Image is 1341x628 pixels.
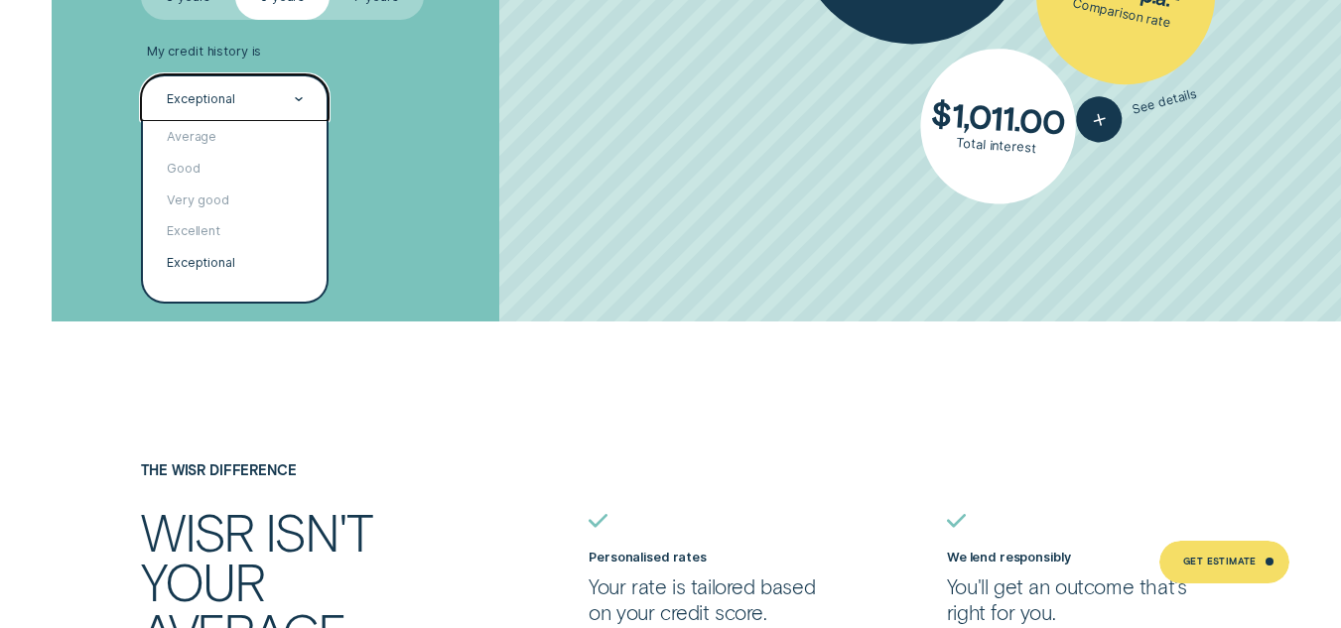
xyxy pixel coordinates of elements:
div: Average [143,121,327,153]
div: Exceptional [167,91,235,107]
div: Very good [143,185,327,216]
div: Excellent [143,215,327,247]
div: Exceptional [143,247,327,279]
a: Get Estimate [1159,541,1288,583]
span: My credit history is [147,44,261,60]
label: Personalised rates [589,550,707,565]
p: Your rate is tailored based on your credit score. [589,574,842,625]
h4: The Wisr Difference [141,462,483,479]
p: You'll get an outcome that's right for you. [947,574,1200,625]
span: See details [1131,86,1198,119]
div: Good [143,153,327,185]
label: We lend responsibly [947,550,1071,565]
button: See details [1071,71,1202,149]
